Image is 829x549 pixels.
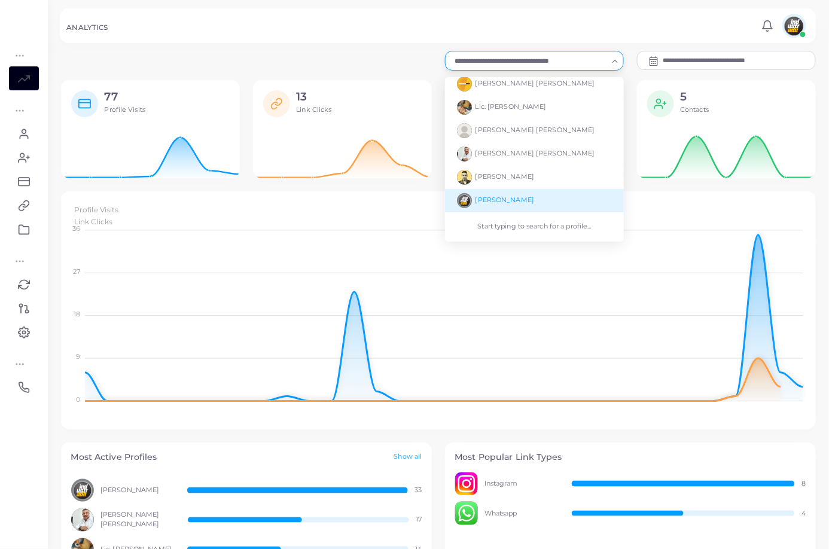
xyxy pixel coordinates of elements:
a: Analytics [9,66,39,90]
a: Integrations [9,296,39,320]
span: [PERSON_NAME] [PERSON_NAME] [100,510,175,529]
img: avatar [782,14,806,38]
a: Gallery [9,217,39,241]
li: Start typing to search for a profile... [445,212,624,242]
span: Whatsapp [484,509,559,518]
h2: 13 [297,90,332,104]
a: Products [9,169,39,193]
span: 4 [801,509,806,518]
a: Show all [394,452,422,462]
img: avatar [457,77,472,91]
img: avatar [457,147,472,161]
input: Search for option [450,54,608,68]
span: Instagram [484,479,559,489]
tspan: 9 [76,353,80,361]
span: [PERSON_NAME] [PERSON_NAME] [476,149,595,157]
img: avatar [455,502,478,525]
span: 17 [416,515,422,524]
a: Links [9,193,39,217]
h4: Most Active Profiles [71,452,157,462]
span: Link Clicks [297,105,332,114]
span: Profile Visits [74,205,119,214]
tspan: 18 [73,310,80,319]
h4: Most Popular Link Types [455,452,806,462]
tspan: 36 [72,225,80,233]
a: Contacts [9,145,39,169]
a: avatar [779,14,809,38]
img: avatar [455,472,478,496]
span: 8 [801,479,806,489]
h2: 5 [681,90,709,104]
img: avatar [457,100,472,115]
span: 33 [415,486,422,495]
h2: 77 [105,90,146,104]
img: avatar [457,193,472,208]
span: [PERSON_NAME] [476,196,534,204]
img: avatar [457,170,472,185]
a: Settings [9,320,39,344]
tspan: 0 [76,396,80,404]
span: Link Clicks [74,217,112,226]
span: [PERSON_NAME] [100,486,174,495]
span: [PERSON_NAME] [476,172,534,181]
tspan: 27 [72,267,80,276]
span: [PERSON_NAME] [PERSON_NAME] [476,126,595,134]
img: avatar [71,508,95,532]
div: Search for option [445,51,624,70]
a: Profiles [9,121,39,145]
img: avatar [71,479,95,502]
span: Lic. [PERSON_NAME] [476,102,547,111]
span: Contacts [681,105,709,114]
a: Automations [9,272,39,296]
img: avatar [457,123,472,138]
h5: ANALYTICS [66,23,108,32]
span: Profile Visits [105,105,146,114]
span: [PERSON_NAME] [PERSON_NAME] [476,79,595,87]
a: Schedule a Call [9,375,39,399]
